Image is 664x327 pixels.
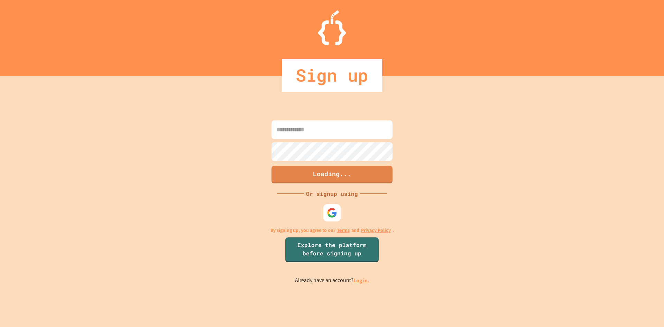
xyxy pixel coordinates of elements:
[361,227,391,234] a: Privacy Policy
[337,227,350,234] a: Terms
[295,276,369,285] p: Already have an account?
[318,10,346,45] img: Logo.svg
[270,227,394,234] p: By signing up, you agree to our and .
[304,190,360,198] div: Or signup using
[327,208,337,218] img: google-icon.svg
[271,166,393,183] button: Loading...
[282,59,382,92] div: Sign up
[353,277,369,284] a: Log in.
[285,237,379,262] a: Explore the platform before signing up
